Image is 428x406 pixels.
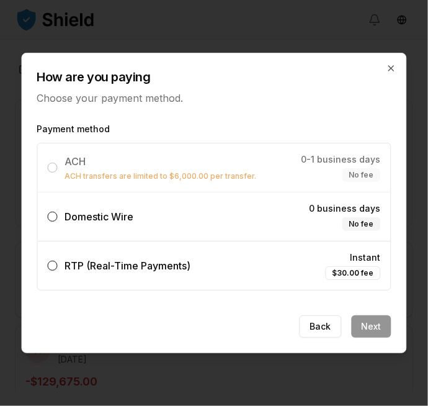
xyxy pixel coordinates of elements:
div: No fee [342,217,381,231]
label: Payment method [37,123,391,135]
h2: How are you paying [37,68,391,86]
p: ACH transfers are limited to $6,000.00 per transfer. [65,171,257,181]
button: Back [300,315,342,338]
p: Choose your payment method. [37,91,391,106]
span: RTP (Real-Time Payments) [65,259,191,272]
button: ACHACH transfers are limited to $6,000.00 per transfer.0-1 business daysNo fee [48,163,58,173]
span: 0-1 business days [301,153,381,166]
span: ACH [65,155,86,168]
span: Domestic Wire [65,210,134,223]
div: $30.00 fee [326,266,381,280]
button: RTP (Real-Time Payments)Instant$30.00 fee [48,261,58,271]
span: 0 business days [310,202,381,215]
span: Instant [350,251,381,264]
div: No fee [342,168,381,182]
button: Domestic Wire0 business daysNo fee [48,212,58,222]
